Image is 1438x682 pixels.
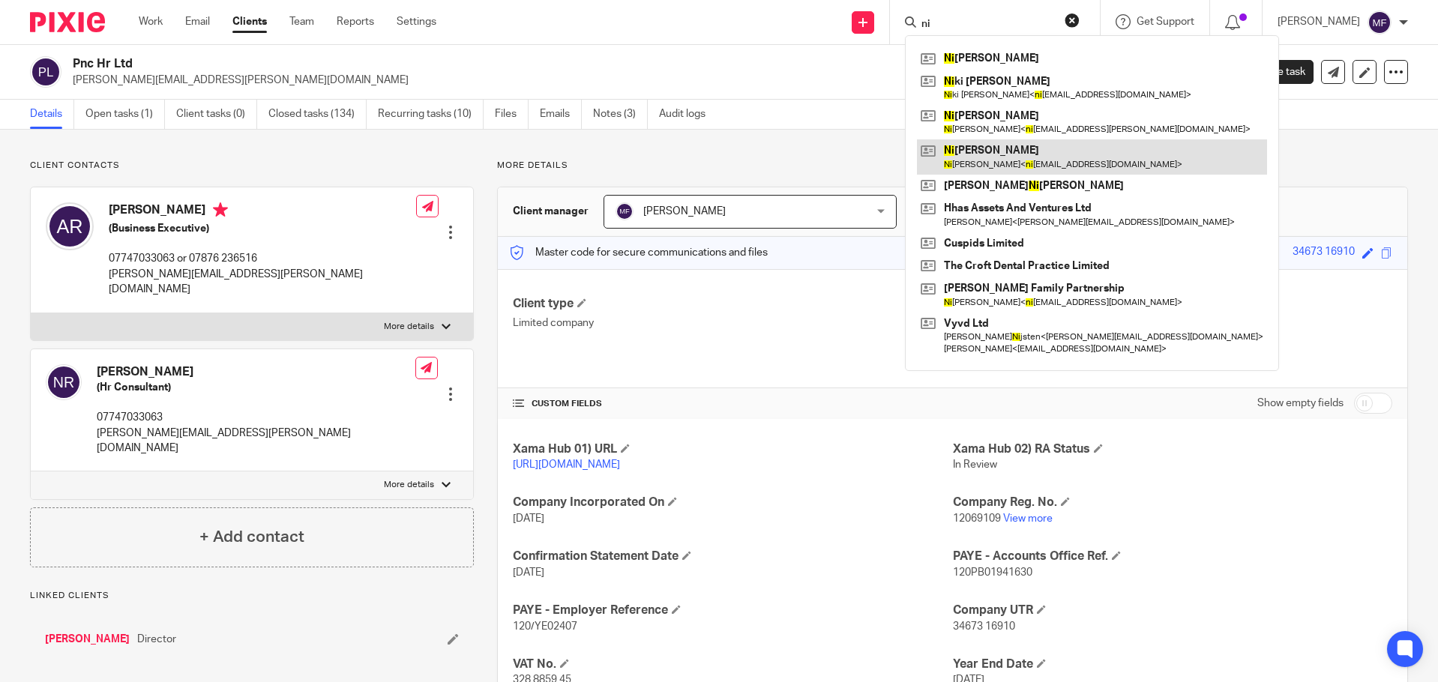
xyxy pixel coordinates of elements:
[384,321,434,333] p: More details
[213,202,228,217] i: Primary
[397,14,436,29] a: Settings
[953,495,1392,510] h4: Company Reg. No.
[30,12,105,32] img: Pixie
[509,245,768,260] p: Master code for secure communications and files
[97,426,415,456] p: [PERSON_NAME][EMAIL_ADDRESS][PERSON_NAME][DOMAIN_NAME]
[593,100,648,129] a: Notes (3)
[953,549,1392,564] h4: PAYE - Accounts Office Ref.
[46,364,82,400] img: svg%3E
[97,380,415,395] h5: (Hr Consultant)
[109,221,416,236] h5: (Business Executive)
[953,567,1032,578] span: 120PB01941630
[497,160,1408,172] p: More details
[1293,244,1355,262] div: 34673 16910
[46,202,94,250] img: svg%3E
[97,364,415,380] h4: [PERSON_NAME]
[1065,13,1080,28] button: Clear
[1257,396,1344,411] label: Show empty fields
[513,603,952,618] h4: PAYE - Employer Reference
[1137,16,1194,27] span: Get Support
[513,296,952,312] h4: Client type
[513,398,952,410] h4: CUSTOM FIELDS
[232,14,267,29] a: Clients
[268,100,367,129] a: Closed tasks (134)
[337,14,374,29] a: Reports
[199,525,304,549] h4: + Add contact
[513,204,589,219] h3: Client manager
[30,56,61,88] img: svg%3E
[953,459,997,470] span: In Review
[378,100,484,129] a: Recurring tasks (10)
[616,202,634,220] img: svg%3E
[30,100,74,129] a: Details
[1368,10,1392,34] img: svg%3E
[495,100,529,129] a: Files
[953,603,1392,618] h4: Company UTR
[643,206,726,217] span: [PERSON_NAME]
[920,18,1055,31] input: Search
[176,100,257,129] a: Client tasks (0)
[73,56,978,72] h2: Pnc Hr Ltd
[109,202,416,221] h4: [PERSON_NAME]
[30,590,474,602] p: Linked clients
[540,100,582,129] a: Emails
[137,632,176,647] span: Director
[659,100,717,129] a: Audit logs
[513,657,952,672] h4: VAT No.
[513,567,544,578] span: [DATE]
[1278,14,1360,29] p: [PERSON_NAME]
[97,410,415,425] p: 07747033063
[139,14,163,29] a: Work
[289,14,314,29] a: Team
[953,657,1392,672] h4: Year End Date
[513,621,577,632] span: 120/YE02407
[953,621,1015,632] span: 34673 16910
[109,267,416,298] p: [PERSON_NAME][EMAIL_ADDRESS][PERSON_NAME][DOMAIN_NAME]
[513,441,952,457] h4: Xama Hub 01) URL
[953,513,1001,524] span: 12069109
[109,251,416,266] p: 07747033063 or 07876 236516
[513,513,544,524] span: [DATE]
[513,549,952,564] h4: Confirmation Statement Date
[513,316,952,331] p: Limited company
[73,73,1204,88] p: [PERSON_NAME][EMAIL_ADDRESS][PERSON_NAME][DOMAIN_NAME]
[85,100,165,129] a: Open tasks (1)
[30,160,474,172] p: Client contacts
[1003,513,1053,524] a: View more
[185,14,210,29] a: Email
[953,441,1392,457] h4: Xama Hub 02) RA Status
[45,632,130,647] a: [PERSON_NAME]
[513,495,952,510] h4: Company Incorporated On
[513,459,620,470] a: [URL][DOMAIN_NAME]
[384,479,434,491] p: More details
